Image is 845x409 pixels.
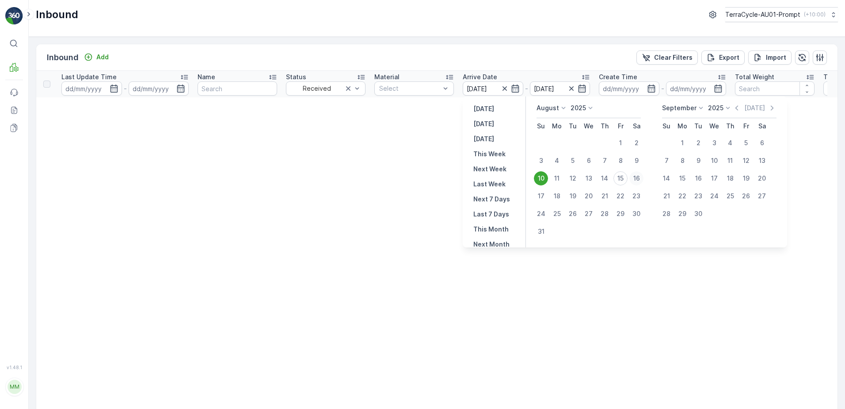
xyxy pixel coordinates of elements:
[707,154,721,168] div: 10
[708,104,723,112] p: 2025
[374,73,400,81] p: Material
[565,118,581,134] th: Tuesday
[582,207,596,221] div: 27
[530,81,590,96] input: dd/mm/yyyy
[755,171,769,185] div: 20
[566,154,580,168] div: 5
[598,154,612,168] div: 7
[473,120,494,128] p: [DATE]
[675,207,689,221] div: 29
[755,154,769,168] div: 13
[723,171,737,185] div: 18
[329,8,515,18] p: 01993126509999989136LJ8503253801000650306
[675,136,689,150] div: 1
[675,171,689,185] div: 15
[723,136,737,150] div: 4
[550,207,564,221] div: 25
[662,104,697,112] p: September
[470,209,513,220] button: Last 7 Days
[598,171,612,185] div: 14
[723,189,737,203] div: 25
[719,53,739,62] p: Export
[470,119,498,129] button: Today
[473,150,506,158] p: This Week
[659,207,674,221] div: 28
[659,171,674,185] div: 14
[36,8,78,22] p: Inbound
[129,81,189,96] input: dd/mm/yyyy
[550,189,564,203] div: 18
[534,224,548,239] div: 31
[379,84,440,93] p: Select
[739,136,753,150] div: 5
[80,52,112,62] button: Add
[739,189,753,203] div: 26
[582,154,596,168] div: 6
[5,365,23,370] span: v 1.48.1
[659,189,674,203] div: 21
[534,171,548,185] div: 10
[463,81,523,96] input: dd/mm/yyyy
[598,189,612,203] div: 21
[599,81,659,96] input: dd/mm/yyyy
[8,204,49,211] span: Net Amount :
[739,171,753,185] div: 19
[533,118,549,134] th: Sunday
[8,145,29,153] span: Name :
[691,171,705,185] div: 16
[286,73,306,81] p: Status
[470,179,509,189] button: Last Week
[61,81,122,96] input: dd/mm/yyyy
[470,224,512,235] button: This Month
[706,118,722,134] th: Wednesday
[49,204,72,211] span: 2.22 kg
[804,11,826,18] p: ( +10:00 )
[549,118,565,134] th: Monday
[550,154,564,168] div: 4
[707,171,721,185] div: 17
[613,189,628,203] div: 22
[636,50,698,65] button: Clear Filters
[581,118,597,134] th: Wednesday
[723,154,737,168] div: 11
[50,174,73,182] span: 2.22 kg
[473,195,510,204] p: Next 7 Days
[550,171,564,185] div: 11
[566,189,580,203] div: 19
[659,154,674,168] div: 7
[8,160,47,167] span: Arrive Date :
[54,189,132,197] span: AU-PI0020 I Water filters
[473,240,510,249] p: Next Month
[675,154,689,168] div: 8
[473,104,494,113] p: [DATE]
[566,171,580,185] div: 12
[599,73,637,81] p: Create Time
[691,189,705,203] div: 23
[691,136,705,150] div: 2
[613,171,628,185] div: 15
[754,118,770,134] th: Saturday
[739,154,753,168] div: 12
[707,136,721,150] div: 3
[766,53,786,62] p: Import
[629,189,643,203] div: 23
[470,164,510,174] button: Next Week
[582,189,596,203] div: 20
[5,7,23,25] img: logo
[735,81,815,96] input: Search
[473,210,509,219] p: Last 7 Days
[124,83,127,94] p: -
[470,239,513,250] button: Next Month
[566,207,580,221] div: 26
[47,51,79,64] p: Inbound
[691,154,705,168] div: 9
[470,194,514,204] button: Next 7 Days
[613,207,628,221] div: 29
[8,218,49,226] span: Last Weight :
[47,160,68,167] span: [DATE]
[470,134,498,144] button: Tomorrow
[738,118,754,134] th: Friday
[473,180,506,189] p: Last Week
[525,83,528,94] p: -
[725,7,838,22] button: TerraCycle-AU01-Prompt(+10:00)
